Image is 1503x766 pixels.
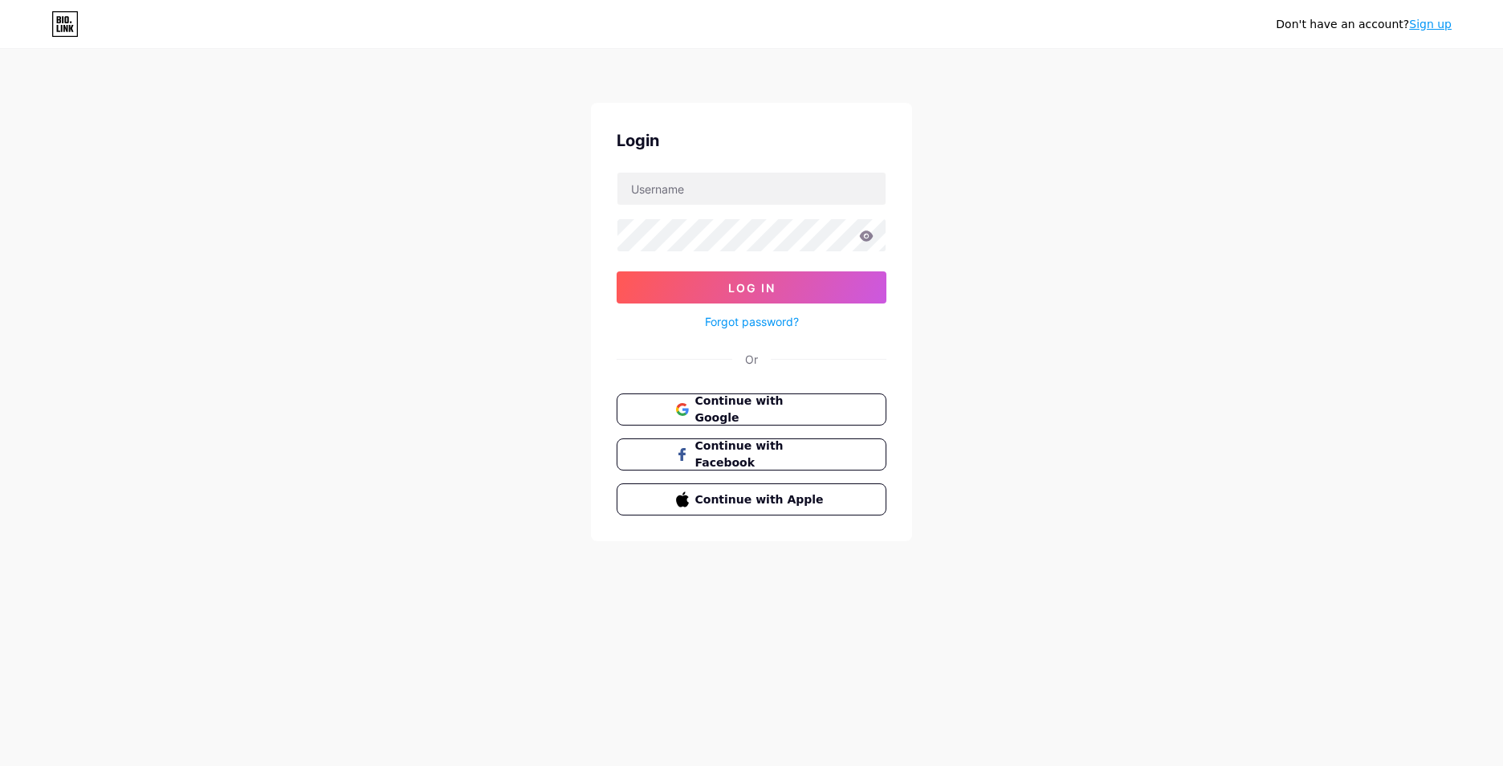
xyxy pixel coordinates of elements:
[695,438,828,471] span: Continue with Facebook
[1276,16,1452,33] div: Don't have an account?
[617,438,886,471] button: Continue with Facebook
[617,173,886,205] input: Username
[617,393,886,426] button: Continue with Google
[695,393,828,426] span: Continue with Google
[728,281,776,295] span: Log In
[617,128,886,153] div: Login
[705,313,799,330] a: Forgot password?
[695,491,828,508] span: Continue with Apple
[1409,18,1452,31] a: Sign up
[745,351,758,368] div: Or
[617,271,886,304] button: Log In
[617,483,886,515] button: Continue with Apple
